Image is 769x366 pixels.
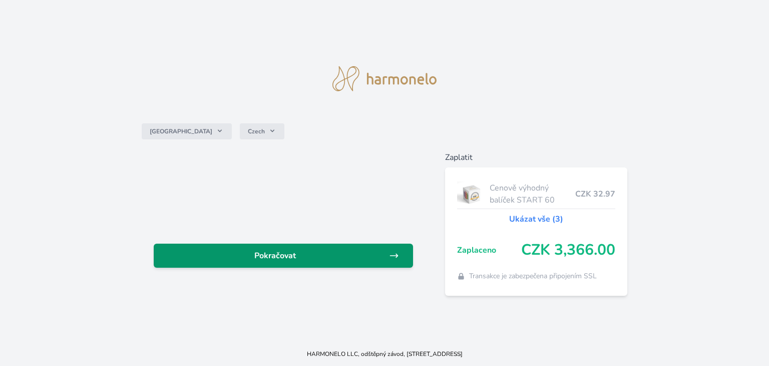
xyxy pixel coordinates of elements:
span: Zaplaceno [457,244,521,256]
button: Czech [240,123,284,139]
img: start.jpg [457,181,486,207]
a: Pokračovat [154,244,413,268]
span: CZK 32.97 [575,188,615,200]
span: Transakce je zabezpečena připojením SSL [469,271,597,281]
img: logo.svg [332,66,437,91]
a: Ukázat vše (3) [509,213,563,225]
span: [GEOGRAPHIC_DATA] [150,127,212,135]
button: [GEOGRAPHIC_DATA] [142,123,232,139]
span: CZK 3,366.00 [521,241,615,259]
span: Pokračovat [162,250,389,262]
span: Czech [248,127,265,135]
span: Cenově výhodný balíček START 60 [490,182,575,206]
h6: Zaplatit [445,151,627,163]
